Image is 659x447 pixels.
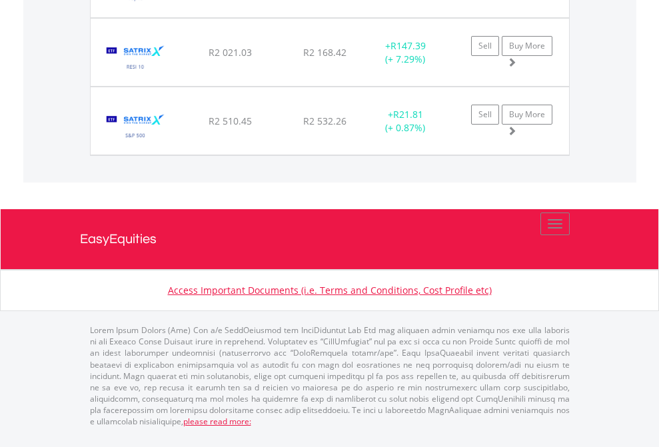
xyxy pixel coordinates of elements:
span: R2 168.42 [303,46,346,59]
div: + (+ 0.87%) [364,108,447,135]
div: + (+ 7.29%) [364,39,447,66]
a: Buy More [502,105,552,125]
span: R2 532.26 [303,115,346,127]
span: R2 021.03 [209,46,252,59]
a: Access Important Documents (i.e. Terms and Conditions, Cost Profile etc) [168,284,492,296]
a: please read more: [183,416,251,427]
img: EQU.ZA.STX500.png [97,104,174,151]
span: R21.81 [393,108,423,121]
a: Sell [471,105,499,125]
a: Sell [471,36,499,56]
span: R2 510.45 [209,115,252,127]
img: EQU.ZA.STXRES.png [97,35,174,83]
p: Lorem Ipsum Dolors (Ame) Con a/e SeddOeiusmod tem InciDiduntut Lab Etd mag aliquaen admin veniamq... [90,324,570,427]
span: R147.39 [390,39,426,52]
a: EasyEquities [80,209,580,269]
a: Buy More [502,36,552,56]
